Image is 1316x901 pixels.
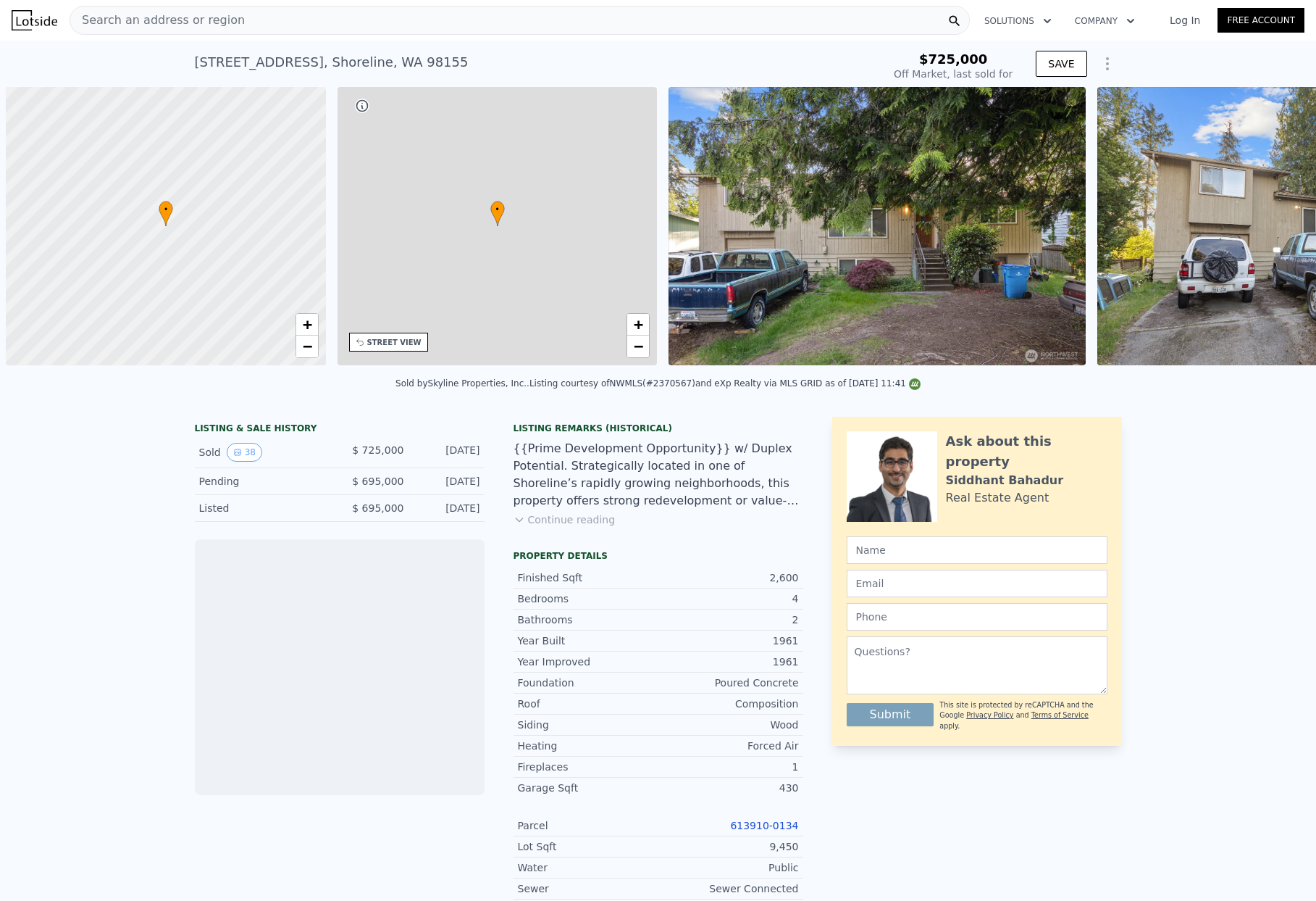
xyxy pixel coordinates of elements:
[518,634,658,648] div: Year Built
[658,839,799,854] div: 9,450
[658,676,799,690] div: Poured Concrete
[518,760,658,774] div: Fireplaces
[514,512,616,527] button: Continue reading
[658,718,799,732] div: Wood
[159,201,173,226] div: •
[518,591,658,606] div: Bedrooms
[627,314,649,336] a: Zoom in
[70,12,245,29] span: Search an address or region
[529,378,921,389] div: Listing courtesy of NWMLS (#2370567) and eXp Realty via MLS GRID as of [DATE] 11:41
[514,423,803,434] div: Listing Remarks (Historical)
[669,87,1086,365] img: Sale: 118390009 Parcel: 97829088
[518,839,658,854] div: Lot Sqft
[352,476,403,487] span: $ 695,000
[518,881,658,896] div: Sewer
[296,314,318,336] a: Zoom in
[634,315,643,333] span: +
[296,336,318,357] a: Zoom out
[627,336,649,357] a: Zoom out
[416,474,480,489] div: [DATE]
[12,10,57,30] img: Lotside
[159,203,173,216] span: •
[518,860,658,875] div: Water
[518,697,658,711] div: Roof
[1031,711,1089,719] a: Terms of Service
[847,703,934,726] button: Submit
[946,489,1049,507] div: Real Estate Agent
[658,634,799,648] div: 1961
[352,502,403,514] span: $ 695,000
[634,337,643,355] span: −
[1063,8,1147,34] button: Company
[658,739,799,753] div: Forced Air
[1152,13,1217,28] a: Log In
[658,760,799,774] div: 1
[302,337,311,355] span: −
[658,655,799,669] div: 1961
[490,201,505,226] div: •
[518,570,658,585] div: Finished Sqft
[395,378,529,389] div: Sold by Skyline Properties, Inc. .
[1217,8,1304,33] a: Free Account
[946,472,1064,489] div: Siddhant Bahadur
[847,570,1107,597] input: Email
[518,613,658,627] div: Bathrooms
[227,443,262,462] button: View historical data
[302,315,311,333] span: +
[1093,49,1122,78] button: Show Options
[199,501,328,515] div: Listed
[518,655,658,669] div: Year Improved
[518,781,658,795] div: Garage Sqft
[514,440,803,510] div: {{Prime Development Opportunity}} w/ Duplex Potential. Strategically located in one of Shoreline’...
[195,423,485,437] div: LISTING & SALE HISTORY
[939,700,1107,731] div: This site is protected by reCAPTCHA and the Google and apply.
[416,501,480,515] div: [DATE]
[514,550,803,562] div: Property details
[973,8,1063,34] button: Solutions
[490,203,505,216] span: •
[658,881,799,896] div: Sewer Connected
[199,474,328,489] div: Pending
[946,431,1107,472] div: Ask about this property
[658,781,799,795] div: 430
[847,603,1107,631] input: Phone
[1036,51,1086,77] button: SAVE
[367,337,422,348] div: STREET VIEW
[894,67,1013,81] div: Off Market, last sold for
[518,818,658,833] div: Parcel
[199,443,328,462] div: Sold
[352,444,403,456] span: $ 725,000
[909,378,921,390] img: NWMLS Logo
[416,443,480,462] div: [DATE]
[518,739,658,753] div: Heating
[658,860,799,875] div: Public
[847,536,1107,564] input: Name
[966,711,1013,719] a: Privacy Policy
[919,51,988,67] span: $725,000
[658,570,799,585] div: 2,600
[730,820,798,831] a: 613910-0134
[658,697,799,711] div: Composition
[518,718,658,732] div: Siding
[658,591,799,606] div: 4
[658,613,799,627] div: 2
[518,676,658,690] div: Foundation
[195,52,469,72] div: [STREET_ADDRESS] , Shoreline , WA 98155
